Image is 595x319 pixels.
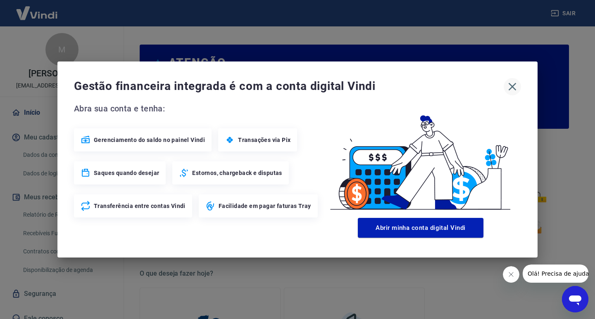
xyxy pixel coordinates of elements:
span: Transações via Pix [238,136,290,144]
span: Estornos, chargeback e disputas [192,169,282,177]
span: Olá! Precisa de ajuda? [5,6,69,12]
img: Good Billing [320,102,521,215]
span: Abra sua conta e tenha: [74,102,320,115]
iframe: Fechar mensagem [503,266,519,283]
span: Gestão financeira integrada é com a conta digital Vindi [74,78,504,95]
iframe: Mensagem da empresa [523,265,588,283]
span: Facilidade em pagar faturas Tray [219,202,311,210]
button: Abrir minha conta digital Vindi [358,218,483,238]
span: Transferência entre contas Vindi [94,202,186,210]
span: Saques quando desejar [94,169,159,177]
span: Gerenciamento do saldo no painel Vindi [94,136,205,144]
iframe: Botão para abrir a janela de mensagens [562,286,588,312]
